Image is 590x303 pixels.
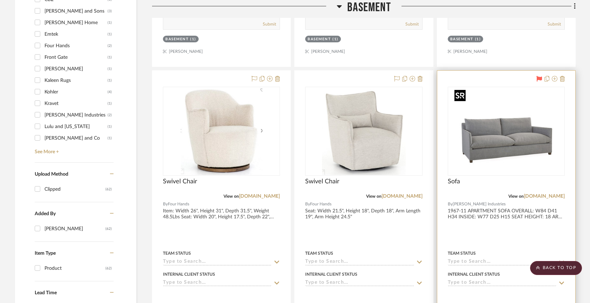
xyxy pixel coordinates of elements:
[322,87,406,175] img: Swivel Chair
[453,201,506,207] span: [PERSON_NAME] Industries
[382,194,423,199] a: [DOMAIN_NAME]
[239,194,280,199] a: [DOMAIN_NAME]
[310,201,331,207] span: Four Hands
[35,172,68,177] span: Upload Method
[44,110,108,121] div: [PERSON_NAME] Industries
[308,37,331,42] div: Basement
[105,184,112,195] div: (62)
[305,280,414,287] input: Type to Search…
[108,121,112,132] div: (1)
[163,201,168,207] span: By
[44,98,108,109] div: Kravet
[448,280,556,287] input: Type to Search…
[448,271,500,277] div: Internal Client Status
[108,6,112,17] div: (3)
[44,52,108,63] div: Front Gate
[44,86,108,98] div: Kohler
[105,263,112,274] div: (62)
[305,271,357,277] div: Internal Client Status
[190,37,196,42] div: (1)
[44,121,108,132] div: Lulu and [US_STATE]
[108,52,112,63] div: (1)
[44,29,108,40] div: Emtek
[44,184,105,195] div: Clipped
[163,280,272,287] input: Type to Search…
[508,194,524,198] span: View on
[44,6,108,17] div: [PERSON_NAME] and Sons
[530,261,582,275] scroll-to-top-button: BACK TO TOP
[405,21,419,27] button: Submit
[305,178,339,185] span: Swivel Chair
[108,110,112,121] div: (2)
[163,250,191,256] div: Team Status
[548,21,561,27] button: Submit
[44,263,105,274] div: Product
[35,211,56,216] span: Added By
[108,63,112,75] div: (1)
[168,201,189,207] span: Four Hands
[35,290,57,295] span: Lead Time
[332,37,338,42] div: (1)
[448,250,476,256] div: Team Status
[163,259,272,266] input: Type to Search…
[105,223,112,234] div: (62)
[448,178,460,185] span: Sofa
[44,75,108,86] div: Kaleen Rugs
[448,259,556,266] input: Type to Search…
[108,75,112,86] div: (1)
[181,87,262,175] img: Swivel Chair
[263,21,276,27] button: Submit
[305,201,310,207] span: By
[108,40,112,51] div: (2)
[224,194,239,198] span: View on
[163,178,197,185] span: Swivel Chair
[450,37,473,42] div: Basement
[35,251,56,256] span: Item Type
[163,271,215,277] div: Internal Client Status
[44,223,105,234] div: [PERSON_NAME]
[44,40,108,51] div: Four Hands
[108,86,112,98] div: (4)
[306,87,422,175] div: 0
[448,87,564,175] div: 0
[108,17,112,28] div: (1)
[44,17,108,28] div: [PERSON_NAME] Home
[448,201,453,207] span: By
[108,98,112,109] div: (1)
[475,37,481,42] div: (1)
[44,133,108,144] div: [PERSON_NAME] and Co
[305,250,333,256] div: Team Status
[165,37,188,42] div: Basement
[452,87,561,175] img: Sofa
[366,194,382,198] span: View on
[305,259,414,266] input: Type to Search…
[524,194,565,199] a: [DOMAIN_NAME]
[108,133,112,144] div: (1)
[33,144,114,155] a: See More +
[44,63,108,75] div: [PERSON_NAME]
[108,29,112,40] div: (1)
